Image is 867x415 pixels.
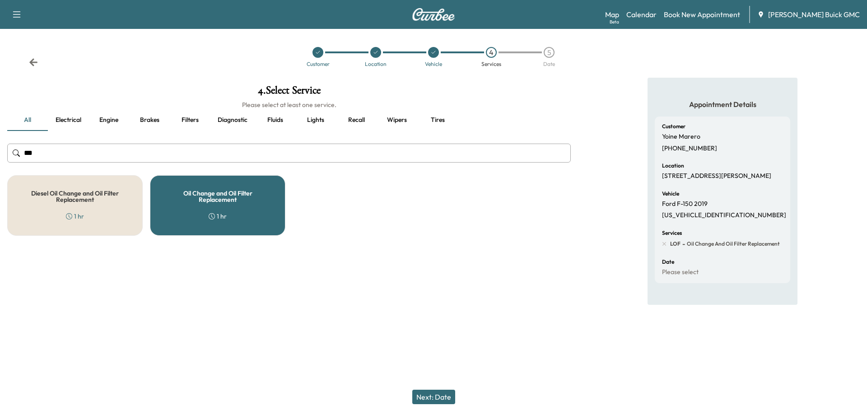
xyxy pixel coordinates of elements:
button: all [7,109,48,131]
div: Location [365,61,387,67]
div: 1 hr [66,212,84,221]
img: Curbee Logo [412,8,455,21]
a: Book New Appointment [664,9,740,20]
div: Customer [307,61,330,67]
p: [PHONE_NUMBER] [662,145,717,153]
button: Tires [417,109,458,131]
h6: Please select at least one service. [7,100,571,109]
button: Electrical [48,109,89,131]
div: Back [29,58,38,67]
div: basic tabs example [7,109,571,131]
h1: 4 . Select Service [7,85,571,100]
div: Vehicle [425,61,442,67]
div: 4 [486,47,497,58]
h5: Appointment Details [655,99,790,109]
h5: Diesel Oil Change and Oil Filter Replacement [22,190,128,203]
h6: Vehicle [662,191,679,196]
div: 1 hr [209,212,227,221]
button: Diagnostic [210,109,255,131]
button: Wipers [377,109,417,131]
button: Fluids [255,109,295,131]
button: Next: Date [412,390,455,404]
h6: Customer [662,124,685,129]
p: [STREET_ADDRESS][PERSON_NAME] [662,172,771,180]
span: LOF [670,240,681,247]
a: MapBeta [605,9,619,20]
div: Services [481,61,501,67]
button: Lights [295,109,336,131]
p: [US_VEHICLE_IDENTIFICATION_NUMBER] [662,211,786,219]
h6: Location [662,163,684,168]
p: Yoine Marero [662,133,700,141]
button: Recall [336,109,377,131]
span: [PERSON_NAME] Buick GMC [768,9,860,20]
div: Date [543,61,555,67]
span: Oil Change and Oil Filter Replacement [685,240,780,247]
p: Please select [662,268,699,276]
button: Filters [170,109,210,131]
p: Ford F-150 2019 [662,200,708,208]
div: 5 [544,47,555,58]
h6: Date [662,259,674,265]
button: Brakes [129,109,170,131]
div: Beta [610,19,619,25]
button: Engine [89,109,129,131]
a: Calendar [626,9,657,20]
h5: Oil Change and Oil Filter Replacement [165,190,270,203]
span: - [681,239,685,248]
h6: Services [662,230,682,236]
